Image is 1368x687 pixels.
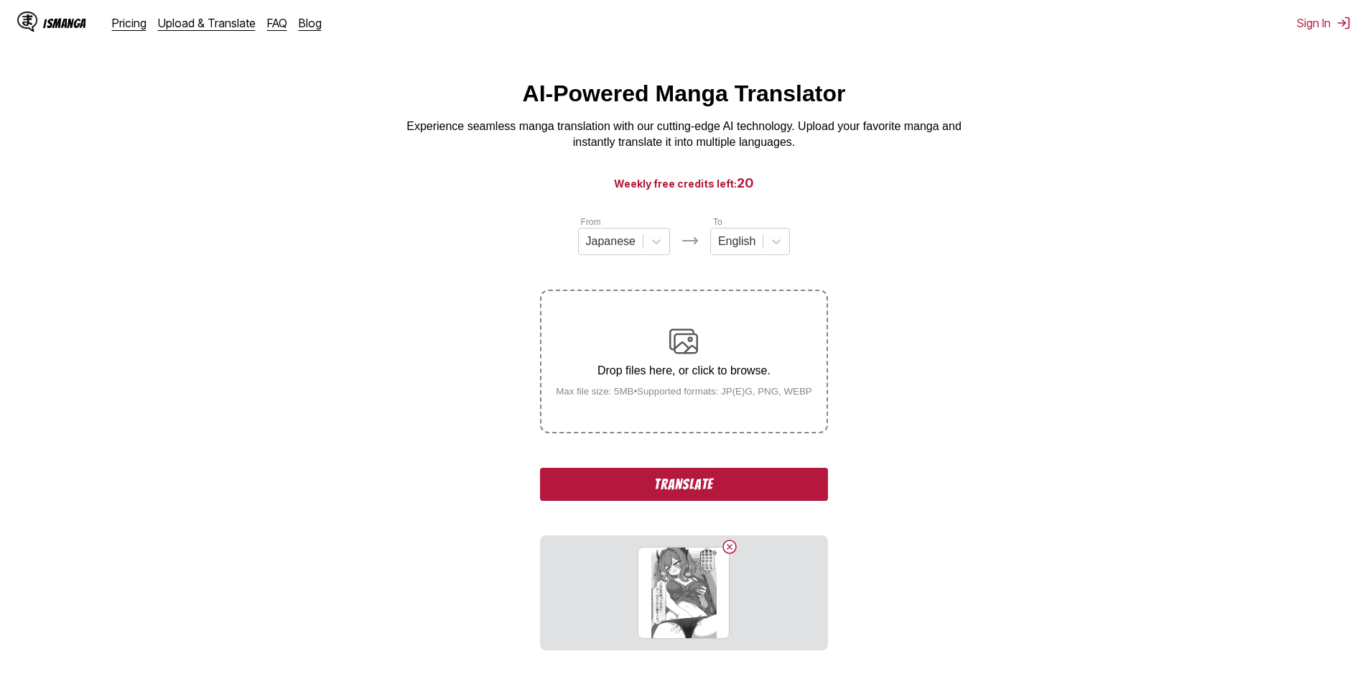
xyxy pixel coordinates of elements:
a: Upload & Translate [158,16,256,30]
div: IsManga [43,17,86,30]
p: Experience seamless manga translation with our cutting-edge AI technology. Upload your favorite m... [397,119,972,151]
a: Blog [299,16,322,30]
label: To [713,217,722,227]
h3: Weekly free credits left: [34,174,1334,192]
label: From [581,217,601,227]
span: 20 [737,175,754,190]
button: Translate [540,468,827,501]
a: IsManga LogoIsManga [17,11,112,34]
img: IsManga Logo [17,11,37,32]
a: FAQ [267,16,287,30]
small: Max file size: 5MB • Supported formats: JP(E)G, PNG, WEBP [544,386,824,397]
button: Delete image [721,538,738,555]
a: Pricing [112,16,146,30]
img: Languages icon [681,232,699,249]
h1: AI-Powered Manga Translator [523,80,846,107]
button: Sign In [1297,16,1351,30]
p: Drop files here, or click to browse. [544,364,824,377]
img: Sign out [1336,16,1351,30]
